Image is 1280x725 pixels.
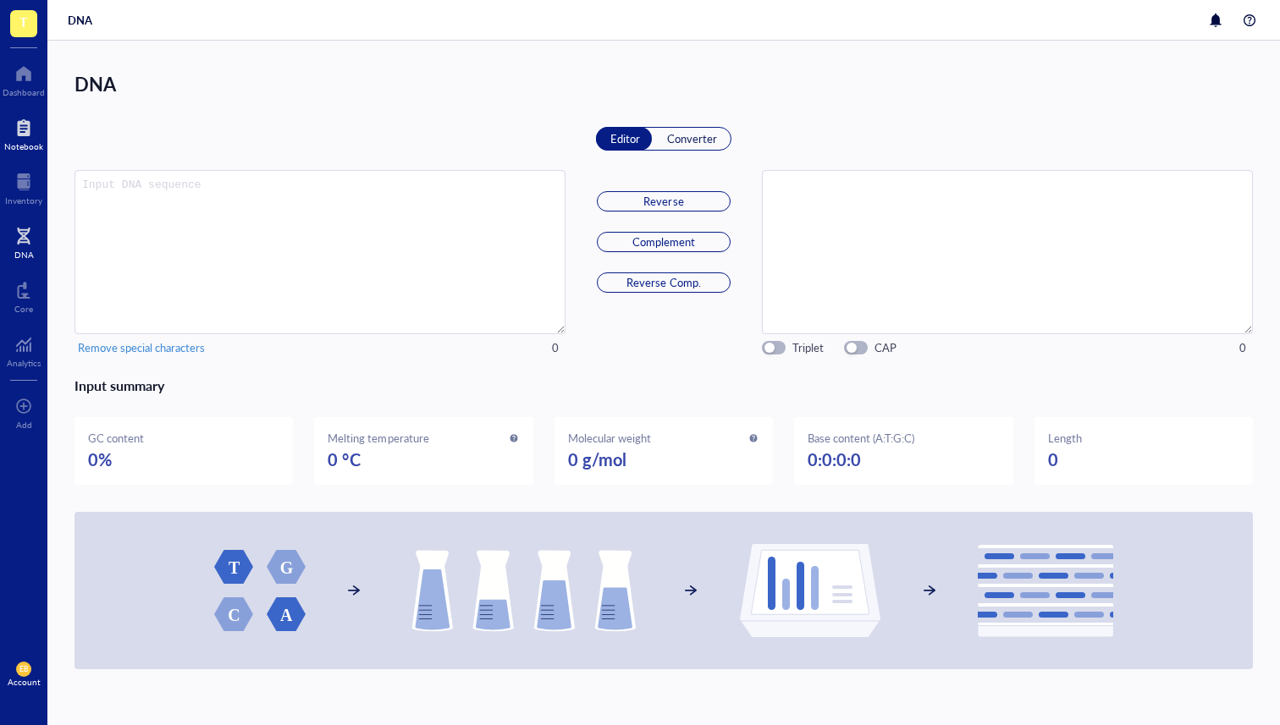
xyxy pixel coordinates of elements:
[8,677,41,687] div: Account
[14,250,34,260] div: DNA
[597,232,731,252] button: Complement
[74,68,1253,100] div: DNA
[568,431,651,446] div: Molecular weight
[88,446,279,473] div: 0%
[16,420,32,430] div: Add
[5,168,42,206] a: Inventory
[14,304,33,314] div: Core
[3,87,45,97] div: Dashboard
[4,141,43,151] div: Notebook
[328,446,519,473] div: 0 °C
[74,375,1253,397] div: Input summary
[667,131,717,146] div: Converter
[214,543,1114,638] img: DNA process
[328,431,428,446] div: Melting temperature
[610,131,640,146] div: Editor
[3,60,45,97] a: Dashboard
[874,340,897,355] div: CAP
[7,331,41,368] a: Analytics
[78,340,205,355] span: Remove special characters
[643,194,683,209] span: Reverse
[4,114,43,151] a: Notebook
[5,195,42,206] div: Inventory
[68,13,92,28] div: DNA
[552,340,559,355] div: 0
[7,358,41,368] div: Analytics
[597,272,731,293] button: Reverse Comp.
[808,446,999,473] div: 0:0:0:0
[19,11,28,32] span: T
[792,340,824,355] div: Triplet
[632,234,695,250] span: Complement
[19,665,28,673] span: EB
[597,191,731,211] button: Reverse
[1239,340,1246,355] div: 0
[568,446,759,473] div: 0 g/mol
[14,277,33,314] a: Core
[88,431,144,446] div: GC content
[808,431,914,446] div: Base content (A:T:G:C)
[1048,431,1082,446] div: Length
[1048,446,1239,473] div: 0
[626,275,700,290] span: Reverse Comp.
[74,338,208,358] button: Remove special characters
[14,222,34,260] a: DNA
